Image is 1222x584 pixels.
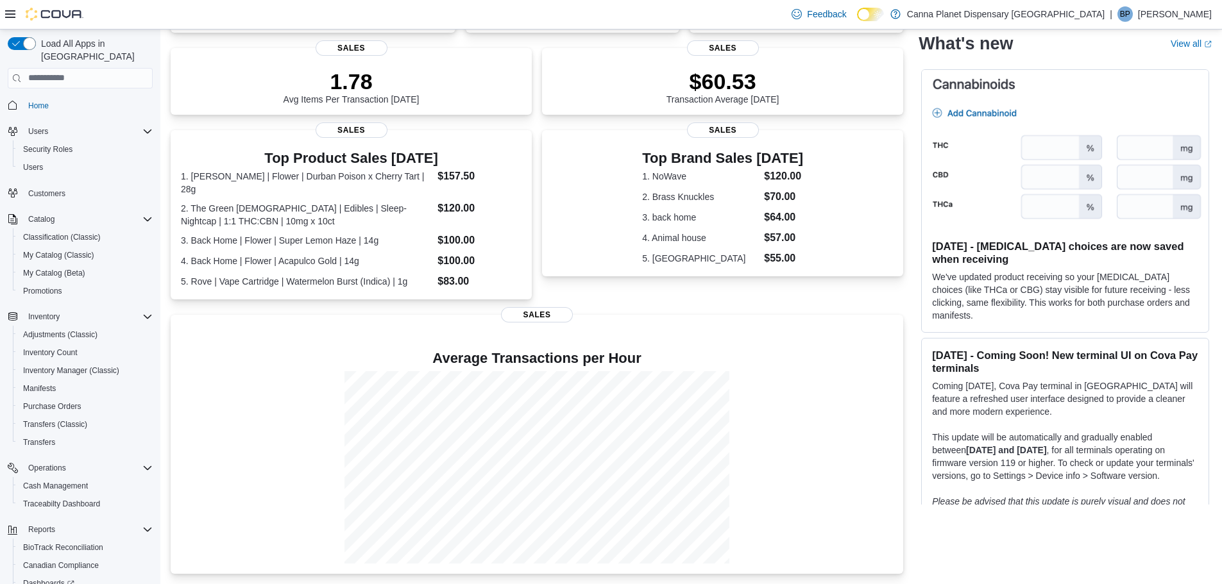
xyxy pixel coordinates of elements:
button: Cash Management [13,477,158,495]
dd: $120.00 [437,201,522,216]
span: Cash Management [18,478,153,494]
a: Purchase Orders [18,399,87,414]
dt: 2. The Green [DEMOGRAPHIC_DATA] | Edibles | Sleep-Nightcap | 1:1 THC:CBN | 10mg x 10ct [181,202,432,228]
span: BioTrack Reconciliation [18,540,153,555]
span: Catalog [23,212,153,227]
span: Inventory Count [18,345,153,360]
button: Transfers (Classic) [13,415,158,433]
span: Classification (Classic) [23,232,101,242]
span: Users [23,162,43,172]
a: Security Roles [18,142,78,157]
button: Users [3,122,158,140]
a: Traceabilty Dashboard [18,496,105,512]
span: Home [28,101,49,111]
span: Traceabilty Dashboard [23,499,100,509]
button: Customers [3,184,158,203]
span: Traceabilty Dashboard [18,496,153,512]
span: Inventory [23,309,153,324]
button: Canadian Compliance [13,556,158,574]
dt: 3. Back Home | Flower | Super Lemon Haze | 14g [181,234,432,247]
a: My Catalog (Classic) [18,247,99,263]
span: Sales [501,307,573,322]
span: Transfers [23,437,55,447]
span: Users [28,126,48,137]
button: Inventory Manager (Classic) [13,362,158,380]
dd: $70.00 [764,189,803,204]
dd: $157.50 [437,169,522,184]
dt: 1. NoWave [642,170,759,183]
span: Load All Apps in [GEOGRAPHIC_DATA] [36,37,153,63]
span: Operations [23,460,153,476]
button: Catalog [3,210,158,228]
span: Sales [316,40,387,56]
a: BioTrack Reconciliation [18,540,108,555]
span: Inventory Count [23,347,78,358]
a: Inventory Count [18,345,83,360]
p: | [1110,6,1112,22]
button: Traceabilty Dashboard [13,495,158,513]
dt: 5. [GEOGRAPHIC_DATA] [642,252,759,265]
a: Adjustments (Classic) [18,327,103,342]
button: Users [23,124,53,139]
span: Sales [687,122,759,138]
span: Canadian Compliance [23,560,99,571]
span: Adjustments (Classic) [23,330,98,340]
button: Classification (Classic) [13,228,158,246]
svg: External link [1204,40,1212,48]
button: Users [13,158,158,176]
span: Promotions [23,286,62,296]
button: My Catalog (Beta) [13,264,158,282]
span: Adjustments (Classic) [18,327,153,342]
div: Transaction Average [DATE] [666,69,779,104]
span: My Catalog (Beta) [18,265,153,281]
button: Security Roles [13,140,158,158]
a: Feedback [786,1,851,27]
span: Canadian Compliance [18,558,153,573]
dt: 4. Back Home | Flower | Acapulco Gold | 14g [181,254,432,267]
span: Sales [316,122,387,138]
h3: Top Brand Sales [DATE] [642,151,803,166]
span: Reports [23,522,153,537]
a: Canadian Compliance [18,558,104,573]
dt: 2. Brass Knuckles [642,190,759,203]
a: Classification (Classic) [18,229,106,245]
button: Inventory [3,308,158,326]
dd: $64.00 [764,210,803,225]
a: Manifests [18,381,61,396]
button: Reports [23,522,60,537]
span: My Catalog (Classic) [18,247,153,263]
h4: Average Transactions per Hour [181,351,893,366]
span: Classification (Classic) [18,229,153,245]
div: Binal Patel [1117,6,1133,22]
a: Transfers (Classic) [18,417,92,432]
dt: 3. back home [642,211,759,224]
span: Customers [23,185,153,201]
span: Purchase Orders [23,401,81,412]
button: Operations [23,460,71,476]
dd: $120.00 [764,169,803,184]
span: Security Roles [18,142,153,157]
span: Transfers [18,435,153,450]
dd: $100.00 [437,233,522,248]
img: Cova [26,8,83,21]
span: Dark Mode [857,21,858,22]
span: Cash Management [23,481,88,491]
button: Operations [3,459,158,477]
div: Avg Items Per Transaction [DATE] [284,69,420,104]
span: BioTrack Reconciliation [23,542,103,553]
p: We've updated product receiving so your [MEDICAL_DATA] choices (like THCa or CBG) stay visible fo... [932,271,1198,322]
p: Canna Planet Dispensary [GEOGRAPHIC_DATA] [907,6,1105,22]
span: Security Roles [23,144,72,154]
a: Inventory Manager (Classic) [18,363,124,378]
dd: $83.00 [437,274,522,289]
span: BP [1120,6,1130,22]
h2: What's new [919,33,1013,54]
dd: $55.00 [764,251,803,266]
span: Manifests [18,381,153,396]
h3: [DATE] - [MEDICAL_DATA] choices are now saved when receiving [932,240,1198,265]
p: 1.78 [284,69,420,94]
h3: Top Product Sales [DATE] [181,151,522,166]
span: Transfers (Classic) [18,417,153,432]
button: Catalog [23,212,60,227]
button: Inventory Count [13,344,158,362]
